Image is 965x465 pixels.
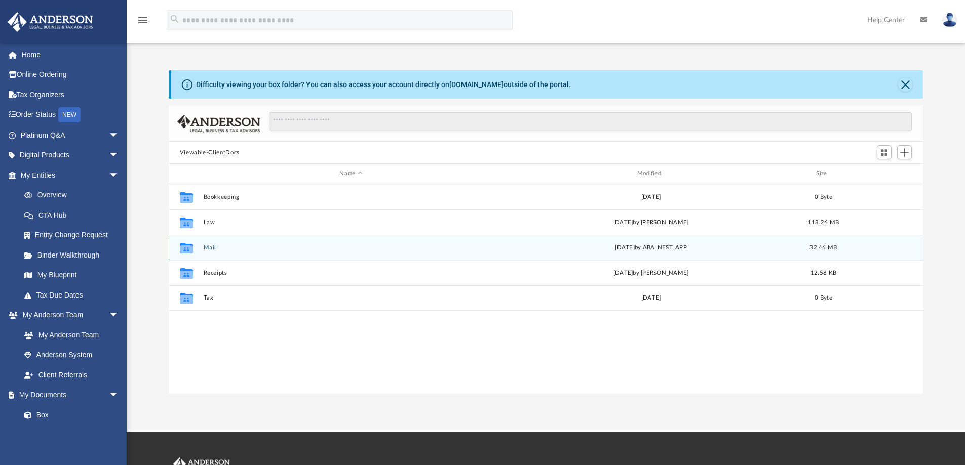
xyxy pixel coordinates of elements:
div: id [848,169,919,178]
span: 118.26 MB [808,219,839,225]
div: [DATE] [503,192,798,201]
button: Add [897,145,912,159]
div: [DATE] [503,293,798,303]
button: Law [203,219,498,226]
button: Viewable-ClientDocs [180,148,240,157]
a: Meeting Minutes [14,425,129,445]
button: Close [898,77,912,92]
span: 0 Byte [815,194,832,199]
div: [DATE] by ABA_NEST_APP [503,243,798,252]
a: Platinum Q&Aarrow_drop_down [7,125,134,145]
a: Box [14,405,124,425]
a: Online Ordering [7,65,134,85]
a: menu [137,19,149,26]
a: Binder Walkthrough [14,245,134,265]
div: Modified [503,169,799,178]
a: Tax Organizers [7,84,134,105]
a: Tax Due Dates [14,285,134,305]
a: My Anderson Team [14,325,124,345]
a: Order StatusNEW [7,105,134,125]
a: Home [7,45,134,65]
span: 12.58 KB [810,270,836,275]
span: arrow_drop_down [109,145,129,166]
div: Name [203,169,498,178]
div: Difficulty viewing your box folder? You can also access your account directly on outside of the p... [196,79,571,90]
a: My Anderson Teamarrow_drop_down [7,305,129,325]
button: Switch to Grid View [877,145,892,159]
a: My Entitiesarrow_drop_down [7,165,134,185]
div: Size [803,169,843,178]
a: Digital Productsarrow_drop_down [7,145,134,165]
a: Client Referrals [14,365,129,385]
a: Anderson System [14,345,129,365]
a: CTA Hub [14,205,134,225]
span: arrow_drop_down [109,385,129,406]
div: id [173,169,199,178]
a: My Documentsarrow_drop_down [7,385,129,405]
div: [DATE] by [PERSON_NAME] [503,268,798,277]
input: Search files and folders [269,112,912,131]
span: arrow_drop_down [109,305,129,326]
img: Anderson Advisors Platinum Portal [5,12,96,32]
span: arrow_drop_down [109,125,129,146]
div: grid [169,184,923,394]
i: search [169,14,180,25]
a: My Blueprint [14,265,129,285]
div: NEW [58,107,81,122]
div: [DATE] by [PERSON_NAME] [503,218,798,227]
a: Entity Change Request [14,225,134,245]
button: Tax [203,294,498,301]
a: Overview [14,185,134,205]
button: Receipts [203,270,498,276]
button: Bookkeeping [203,194,498,200]
a: [DOMAIN_NAME] [449,80,504,89]
button: Mail [203,244,498,251]
span: 32.46 MB [809,244,837,250]
img: User Pic [942,13,957,27]
span: arrow_drop_down [109,165,129,186]
span: 0 Byte [815,295,832,301]
i: menu [137,14,149,26]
